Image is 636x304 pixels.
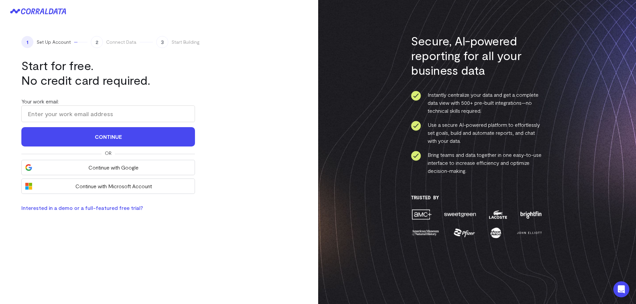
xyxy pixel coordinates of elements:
[411,91,543,115] li: Instantly centralize your data and get a complete data view with 500+ pre-built integrations—no t...
[613,281,629,297] div: Open Intercom Messenger
[36,164,191,172] span: Continue with Google
[21,205,143,211] a: Interested in a demo or a full-featured free trial?
[21,36,33,48] span: 1
[411,151,543,175] li: Bring teams and data together in one easy-to-use interface to increase efficiency and optimize de...
[105,150,112,157] span: Or
[21,105,195,122] input: Enter your work email address
[21,58,195,87] h1: Start for free. No credit card required.
[411,121,543,145] li: Use a secure AI-powered platform to effortlessly set goals, build and automate reports, and chat ...
[156,36,168,48] span: 3
[106,39,136,45] span: Connect Data
[21,179,195,194] button: Continue with Microsoft Account
[21,127,195,146] button: Continue
[411,195,543,200] h3: Trusted By
[21,160,195,175] button: Continue with Google
[37,39,71,45] span: Set Up Account
[91,36,103,48] span: 2
[411,33,543,77] h3: Secure, AI-powered reporting for all your business data
[172,39,200,45] span: Start Building
[21,98,59,104] label: Your work email:
[36,182,191,190] span: Continue with Microsoft Account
